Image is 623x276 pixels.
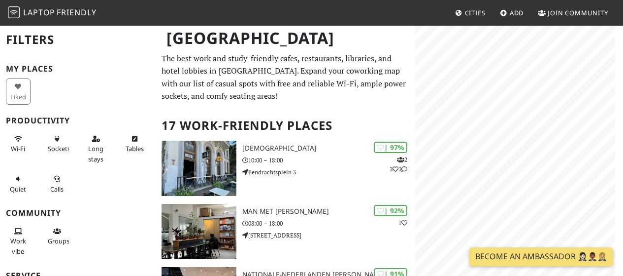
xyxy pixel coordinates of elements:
[242,207,415,216] h3: Man met [PERSON_NAME]
[159,25,413,52] h1: [GEOGRAPHIC_DATA]
[48,237,69,245] span: Group tables
[45,223,69,249] button: Groups
[374,142,407,153] div: | 97%
[162,204,236,259] img: Man met bril koffie
[6,208,150,218] h3: Community
[10,237,26,255] span: People working
[469,247,613,266] a: Become an Ambassador 🤵🏻‍♀️🤵🏾‍♂️🤵🏼‍♀️
[8,6,20,18] img: LaptopFriendly
[10,185,26,194] span: Quiet
[162,111,409,141] h2: 17 Work-Friendly Places
[6,25,150,55] h2: Filters
[374,205,407,216] div: | 92%
[242,167,415,177] p: Eendrachtsplein 3
[6,64,150,74] h3: My Places
[123,131,147,157] button: Tables
[451,4,490,22] a: Cities
[8,4,97,22] a: LaptopFriendly LaptopFriendly
[534,4,612,22] a: Join Community
[510,8,524,17] span: Add
[6,116,150,125] h3: Productivity
[23,7,55,18] span: Laptop
[465,8,486,17] span: Cities
[242,156,415,165] p: 10:00 – 18:00
[11,144,25,153] span: Stable Wi-Fi
[242,219,415,228] p: 08:00 – 18:00
[6,171,31,197] button: Quiet
[162,141,236,196] img: Heilige Boontjes
[88,144,103,163] span: Long stays
[45,171,69,197] button: Calls
[162,52,409,103] p: The best work and study-friendly cafes, restaurants, libraries, and hotel lobbies in [GEOGRAPHIC_...
[126,144,144,153] span: Work-friendly tables
[156,204,415,259] a: Man met bril koffie | 92% 1 Man met [PERSON_NAME] 08:00 – 18:00 [STREET_ADDRESS]
[398,218,407,228] p: 1
[45,131,69,157] button: Sockets
[48,144,70,153] span: Power sockets
[242,144,415,153] h3: [DEMOGRAPHIC_DATA]
[548,8,608,17] span: Join Community
[84,131,108,167] button: Long stays
[242,231,415,240] p: [STREET_ADDRESS]
[390,155,407,174] p: 2 3 3
[57,7,96,18] span: Friendly
[6,131,31,157] button: Wi-Fi
[496,4,528,22] a: Add
[50,185,64,194] span: Video/audio calls
[156,141,415,196] a: Heilige Boontjes | 97% 233 [DEMOGRAPHIC_DATA] 10:00 – 18:00 Eendrachtsplein 3
[6,223,31,259] button: Work vibe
